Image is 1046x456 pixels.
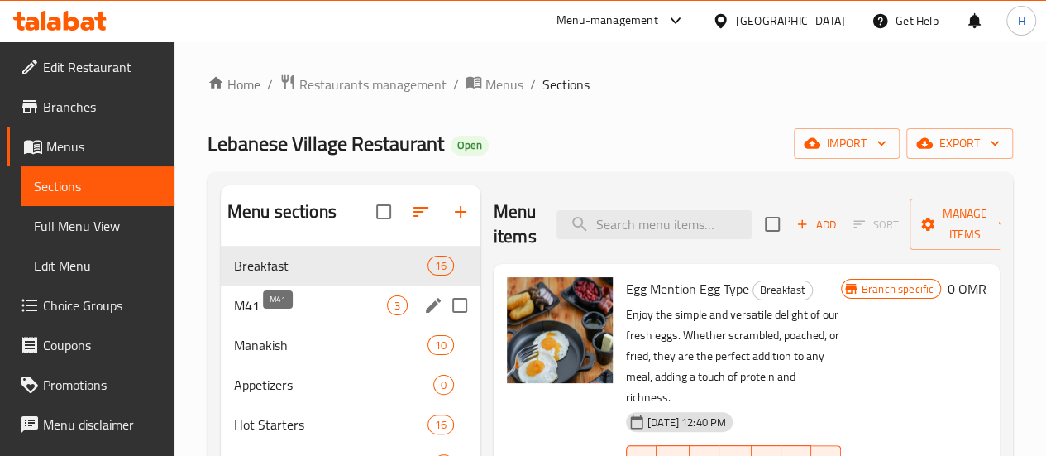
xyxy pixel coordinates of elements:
[428,258,453,274] span: 16
[34,176,161,196] span: Sections
[34,216,161,236] span: Full Menu View
[485,74,523,94] span: Menus
[736,12,845,30] div: [GEOGRAPHIC_DATA]
[855,281,940,297] span: Branch specific
[21,206,174,246] a: Full Menu View
[441,192,480,232] button: Add section
[427,335,454,355] div: items
[221,246,480,286] div: Breakfast16
[556,210,752,239] input: search
[401,192,441,232] span: Sort sections
[428,417,453,433] span: 16
[626,305,841,408] p: Enjoy the simple and versatile delight of our fresh eggs. Whether scrambled, poached, or fried, t...
[279,74,447,95] a: Restaurants management
[507,277,613,383] img: Egg Mention Egg Type
[919,133,1000,154] span: export
[221,365,480,405] div: Appetizers0
[208,125,444,162] span: Lebanese Village Restaurant
[34,256,161,276] span: Edit Menu
[421,293,446,318] button: edit
[208,74,260,94] a: Home
[794,215,838,234] span: Add
[843,212,910,238] span: Select section first
[21,166,174,206] a: Sections
[755,207,790,242] span: Select section
[7,286,174,325] a: Choice Groups
[234,295,387,315] span: M41
[466,74,523,95] a: Menus
[7,87,174,127] a: Branches
[366,194,401,229] span: Select all sections
[923,204,1007,245] span: Manage items
[43,97,161,117] span: Branches
[556,11,658,31] div: Menu-management
[626,276,749,301] span: Egg Mention Egg Type
[7,325,174,365] a: Coupons
[753,281,812,300] span: Breakfast
[906,128,1013,159] button: export
[434,377,453,393] span: 0
[267,74,273,94] li: /
[542,74,590,94] span: Sections
[790,212,843,238] button: Add
[221,286,480,325] div: M413edit
[752,281,813,300] div: Breakfast
[433,375,454,395] div: items
[453,74,459,94] li: /
[234,375,433,395] span: Appetizers
[530,74,536,94] li: /
[428,338,453,353] span: 10
[221,405,480,444] div: Hot Starters16
[221,325,480,365] div: Manakish10
[234,335,427,355] span: Manakish
[387,295,408,315] div: items
[1017,12,1025,30] span: H
[227,199,337,224] h2: Menu sections
[427,256,454,276] div: items
[427,415,454,434] div: items
[234,256,427,276] span: Breakfast
[43,375,161,395] span: Promotions
[46,137,161,156] span: Menus
[794,128,900,159] button: import
[910,199,1020,250] button: Manage items
[641,415,733,430] span: [DATE] 12:40 PM
[43,415,161,434] span: Menu disclaimer
[43,335,161,355] span: Coupons
[7,405,174,444] a: Menu disclaimer
[299,74,447,94] span: Restaurants management
[388,298,407,314] span: 3
[790,212,843,238] span: Add item
[807,133,886,154] span: import
[208,74,1013,95] nav: breadcrumb
[43,57,161,77] span: Edit Restaurant
[494,199,537,249] h2: Menu items
[7,127,174,166] a: Menus
[7,47,174,87] a: Edit Restaurant
[43,295,161,315] span: Choice Groups
[451,136,489,156] div: Open
[234,415,427,434] span: Hot Starters
[7,365,174,405] a: Promotions
[451,138,489,152] span: Open
[21,246,174,286] a: Edit Menu
[948,277,986,300] h6: 0 OMR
